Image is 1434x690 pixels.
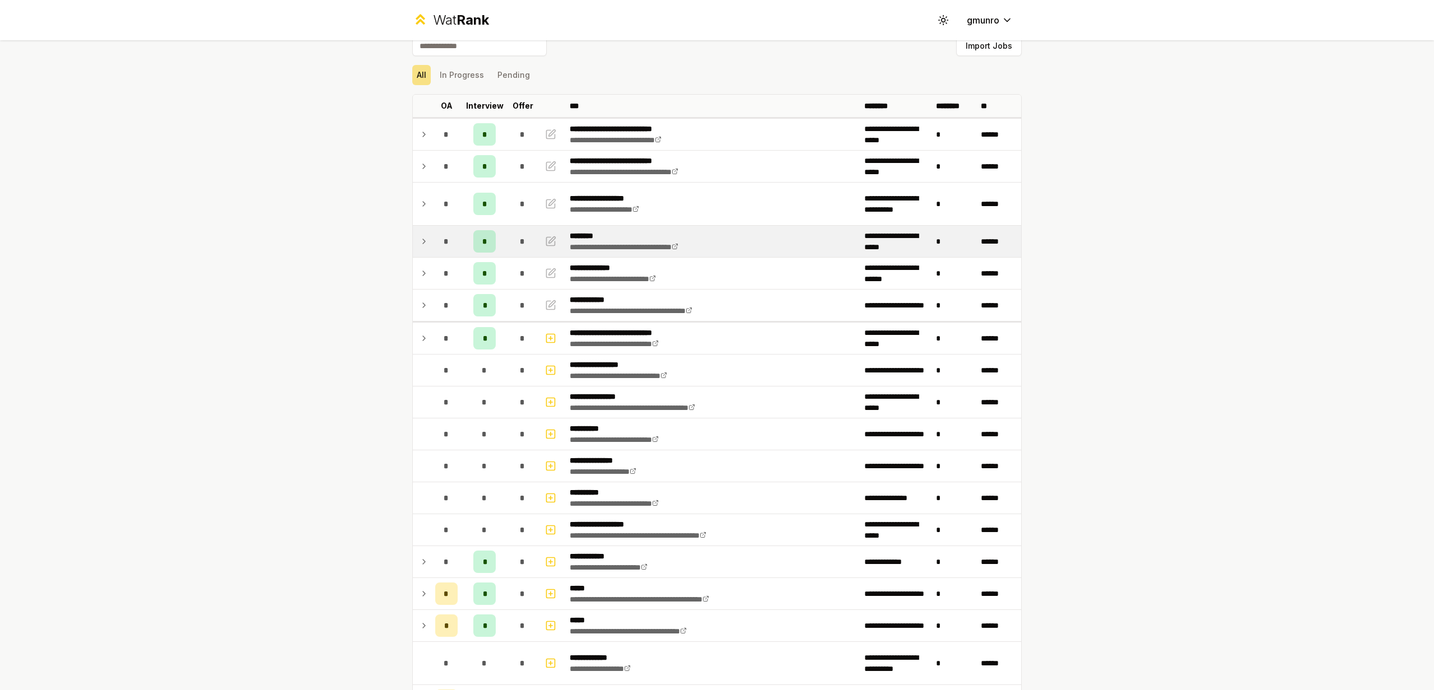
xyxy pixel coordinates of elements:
[958,10,1022,30] button: gmunro
[433,11,489,29] div: Wat
[967,13,999,27] span: gmunro
[493,65,534,85] button: Pending
[435,65,488,85] button: In Progress
[457,12,489,28] span: Rank
[466,100,504,111] p: Interview
[513,100,533,111] p: Offer
[412,11,489,29] a: WatRank
[956,36,1022,56] button: Import Jobs
[412,65,431,85] button: All
[441,100,453,111] p: OA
